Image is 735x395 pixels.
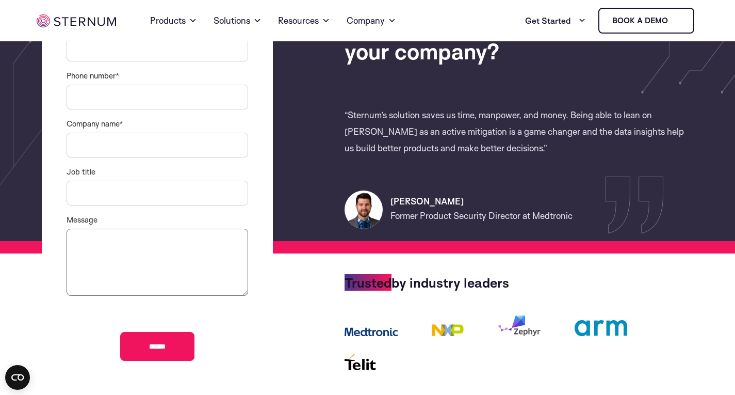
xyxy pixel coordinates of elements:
[214,2,262,39] a: Solutions
[498,315,541,336] img: zephyr logo
[347,2,396,39] a: Company
[5,365,30,390] button: Open CMP widget
[575,320,628,336] img: ARM_logo
[67,167,95,177] span: Job title
[345,276,688,289] h4: by industry leaders
[390,195,688,208] h3: [PERSON_NAME]
[525,10,586,31] a: Get Started
[390,208,688,224] p: Former Product Security Director at Medtronic
[150,2,197,39] a: Products
[345,274,391,291] span: Trusted
[278,2,330,39] a: Resources
[67,215,97,225] span: Message
[345,107,688,156] p: “Sternum’s solution saves us time, manpower, and money. Being able to lean on [PERSON_NAME] as an...
[345,323,398,336] img: medtronic
[67,71,116,81] span: Phone number
[432,320,464,336] img: nxp
[598,8,694,34] a: Book a demo
[37,14,116,28] img: sternum iot
[67,119,119,129] span: Company name
[345,354,376,370] img: telit
[672,17,680,25] img: sternum iot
